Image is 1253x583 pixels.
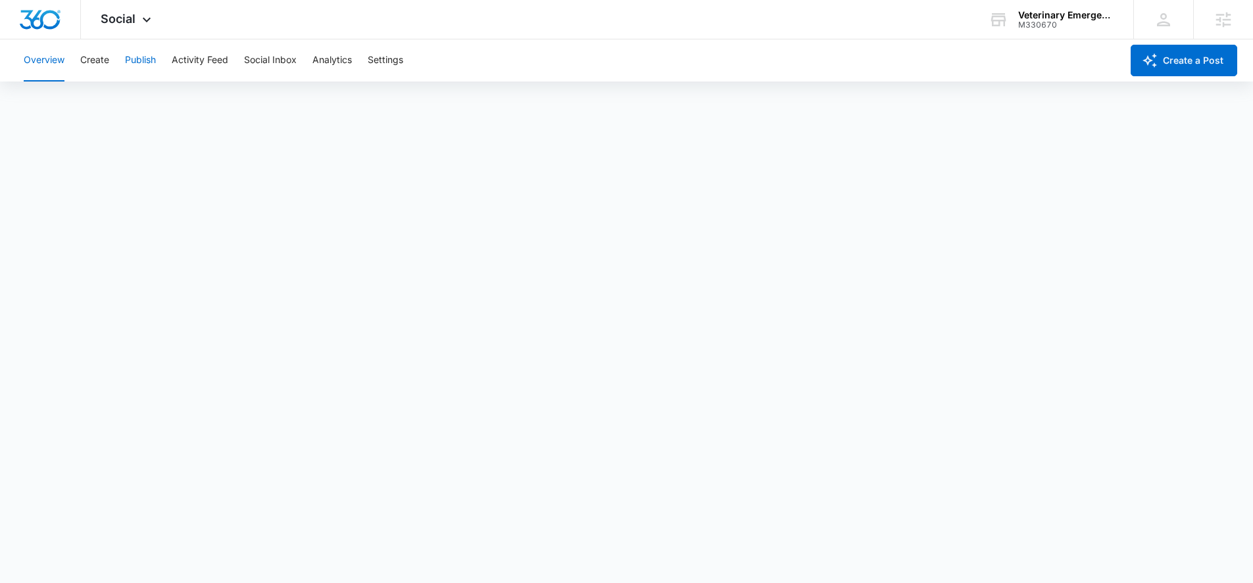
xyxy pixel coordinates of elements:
[1018,10,1114,20] div: account name
[244,39,297,82] button: Social Inbox
[1018,20,1114,30] div: account id
[312,39,352,82] button: Analytics
[80,39,109,82] button: Create
[101,12,135,26] span: Social
[24,39,64,82] button: Overview
[368,39,403,82] button: Settings
[172,39,228,82] button: Activity Feed
[1131,45,1237,76] button: Create a Post
[125,39,156,82] button: Publish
